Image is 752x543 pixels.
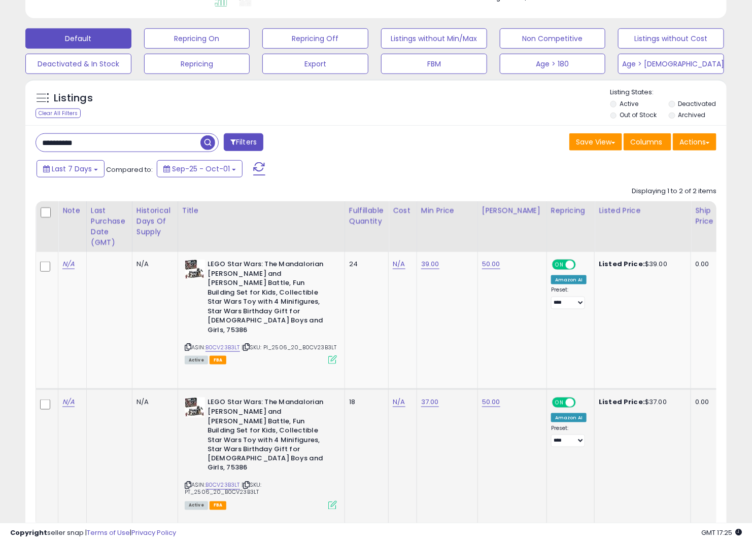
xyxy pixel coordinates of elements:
div: Fulfillable Quantity [349,205,384,227]
b: Listed Price: [599,259,645,269]
button: Repricing On [144,28,250,49]
span: FBA [210,356,227,365]
div: Amazon AI [551,413,587,422]
div: $37.00 [599,397,683,407]
div: Displaying 1 to 2 of 2 items [632,187,716,196]
div: [PERSON_NAME] [482,205,542,216]
div: Min Price [421,205,473,216]
span: OFF [574,399,591,407]
span: Columns [630,137,662,147]
button: Columns [624,133,671,151]
label: Active [620,99,638,108]
span: Last 7 Days [52,164,92,174]
a: N/A [62,259,75,269]
div: N/A [136,260,170,269]
b: LEGO Star Wars: The Mandalorian [PERSON_NAME] and [PERSON_NAME] Battle, Fun Building Set for Kids... [208,397,331,476]
button: Age > 180 [500,54,606,74]
button: FBM [381,54,487,74]
label: Archived [678,111,705,119]
div: 0.00 [695,260,712,269]
button: Repricing Off [262,28,368,49]
span: OFF [574,261,591,269]
div: seller snap | | [10,528,176,538]
img: 514G+naTq5L._SL40_.jpg [185,260,205,280]
div: Last Purchase Date (GMT) [91,205,128,248]
button: Filters [224,133,263,151]
b: LEGO Star Wars: The Mandalorian [PERSON_NAME] and [PERSON_NAME] Battle, Fun Building Set for Kids... [208,260,331,338]
span: FBA [210,501,227,510]
a: Privacy Policy [131,528,176,537]
a: 39.00 [421,259,439,269]
div: Historical Days Of Supply [136,205,174,237]
div: Preset: [551,425,587,448]
a: B0CV23B3LT [206,481,240,490]
div: Cost [393,205,413,216]
a: 37.00 [421,397,439,407]
div: N/A [136,397,170,407]
a: N/A [393,397,405,407]
button: Export [262,54,368,74]
img: 514G+naTq5L._SL40_.jpg [185,397,205,418]
span: All listings currently available for purchase on Amazon [185,356,208,365]
div: Listed Price [599,205,687,216]
span: Sep-25 - Oct-01 [172,164,230,174]
a: N/A [62,397,75,407]
a: N/A [393,259,405,269]
button: Listings without Min/Max [381,28,487,49]
button: Listings without Cost [618,28,724,49]
div: Amazon AI [551,275,587,284]
button: Actions [673,133,716,151]
button: Repricing [144,54,250,74]
span: | SKU: PI_2506_20_B0CV23B3LT [242,343,337,351]
span: Compared to: [106,165,153,174]
button: Save View [569,133,622,151]
button: Age > [DEMOGRAPHIC_DATA] [618,54,724,74]
div: ASIN: [185,397,337,509]
div: Clear All Filters [36,108,81,118]
div: Repricing [551,205,590,216]
button: Default [25,28,131,49]
a: 50.00 [482,397,500,407]
p: Listing States: [610,88,727,97]
span: | SKU: PT_2506_20_B0CV23B3LT [185,481,262,496]
div: 18 [349,397,381,407]
span: ON [553,261,566,269]
div: 24 [349,260,381,269]
span: All listings currently available for purchase on Amazon [185,501,208,510]
a: B0CV23B3LT [206,343,240,352]
div: Preset: [551,286,587,309]
div: Title [182,205,340,216]
div: Note [62,205,82,216]
a: Terms of Use [87,528,130,537]
strong: Copyright [10,528,47,537]
div: ASIN: [185,260,337,363]
h5: Listings [54,91,93,105]
span: 2025-10-9 17:25 GMT [701,528,742,537]
button: Deactivated & In Stock [25,54,131,74]
button: Non Competitive [500,28,606,49]
span: ON [553,399,566,407]
button: Sep-25 - Oct-01 [157,160,243,177]
label: Deactivated [678,99,716,108]
a: 50.00 [482,259,500,269]
button: Last 7 Days [37,160,105,177]
div: 0.00 [695,397,712,407]
div: $39.00 [599,260,683,269]
div: Ship Price [695,205,715,227]
b: Listed Price: [599,397,645,407]
label: Out of Stock [620,111,657,119]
